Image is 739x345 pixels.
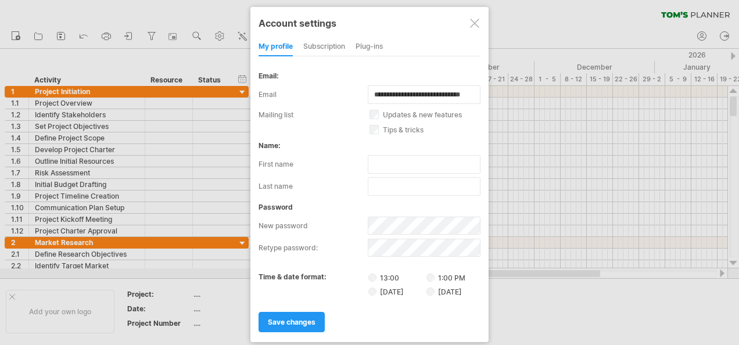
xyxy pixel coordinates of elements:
[259,203,480,211] div: password
[259,239,368,257] label: retype password:
[259,85,368,104] label: email
[356,38,383,56] div: Plug-ins
[259,177,368,196] label: last name
[259,71,480,80] div: email:
[368,286,425,296] label: [DATE]
[368,287,376,296] input: [DATE]
[268,318,315,326] span: save changes
[426,287,462,296] label: [DATE]
[259,217,368,235] label: new password
[259,141,480,150] div: name:
[259,38,293,56] div: my profile
[426,287,435,296] input: [DATE]
[426,274,435,282] input: 1:00 PM
[303,38,345,56] div: subscription
[369,110,494,119] label: updates & new features
[259,155,368,174] label: first name
[259,312,325,332] a: save changes
[259,272,327,281] label: time & date format:
[368,274,376,282] input: 13:00
[426,274,465,282] label: 1:00 PM
[259,110,369,119] label: mailing list
[369,125,494,134] label: tips & tricks
[368,272,425,282] label: 13:00
[259,12,480,33] div: Account settings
